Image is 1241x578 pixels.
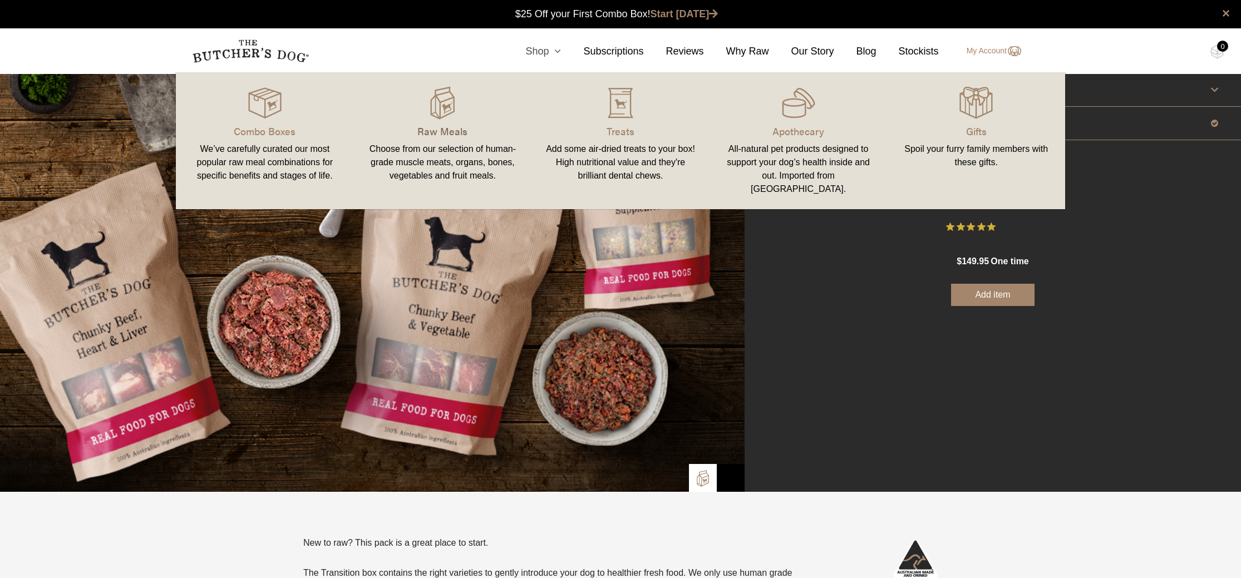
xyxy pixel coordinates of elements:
[367,142,519,182] div: Choose from our selection of human-grade muscle meats, organs, bones, vegetables and fruit meals.
[189,142,341,182] div: We’ve carefully curated our most popular raw meal combinations for specific benefits and stages o...
[723,123,874,139] p: Apothecary
[1217,41,1228,52] div: 0
[1210,45,1224,59] img: TBD_Cart-Empty.png
[723,142,874,196] div: All-natural pet products designed to support your dog’s health inside and out. Imported from [GEO...
[991,256,1028,266] span: one time
[531,84,710,198] a: Treats Add some air-dried treats to your box! High nutritional value and they're brilliant dental...
[876,44,939,59] a: Stockists
[834,44,876,59] a: Blog
[900,123,1052,139] p: Gifts
[722,470,739,486] img: TBD_Category_Icons-1.png
[710,84,888,198] a: Apothecary All-natural pet products designed to support your dog’s health inside and out. Importe...
[367,123,519,139] p: Raw Meals
[503,44,561,59] a: Shop
[951,284,1035,306] button: Add item
[769,44,834,59] a: Our Story
[545,123,696,139] p: Treats
[354,84,532,198] a: Raw Meals Choose from our selection of human-grade muscle meats, organs, bones, vegetables and fr...
[962,256,989,266] span: 149.95
[887,84,1065,198] a: Gifts Spoil your furry family members with these gifts.
[946,219,1040,235] button: Rated 5 out of 5 stars from 9 reviews. Jump to reviews.
[651,8,718,19] a: Start [DATE]
[545,142,696,182] div: Add some air-dried treats to your box! High nutritional value and they're brilliant dental chews.
[1222,7,1230,20] a: close
[176,84,354,198] a: Combo Boxes We’ve carefully curated our most popular raw meal combinations for specific benefits ...
[189,123,341,139] p: Combo Boxes
[643,44,703,59] a: Reviews
[957,256,962,266] span: $
[561,44,643,59] a: Subscriptions
[1000,219,1040,235] span: 9 Reviews
[956,45,1021,58] a: My Account
[704,44,769,59] a: Why Raw
[900,142,1052,169] div: Spoil your furry family members with these gifts.
[695,470,711,487] img: TBD_Build-A-Box.png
